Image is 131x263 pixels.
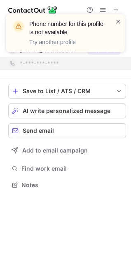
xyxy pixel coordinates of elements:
span: Find work email [21,165,123,172]
div: Save to List / ATS / CRM [23,88,112,94]
button: save-profile-one-click [8,84,126,99]
span: Notes [21,181,123,189]
span: AI write personalized message [23,108,110,114]
span: Send email [23,127,54,134]
button: Send email [8,123,126,138]
button: Notes [8,179,126,191]
img: ContactOut v5.3.10 [8,5,58,15]
button: Find work email [8,163,126,174]
span: Add to email campaign [22,147,88,154]
button: Add to email campaign [8,143,126,158]
p: Try another profile [29,38,105,46]
header: Phone number for this profile is not available [29,20,105,36]
button: AI write personalized message [8,103,126,118]
img: warning [12,20,25,33]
